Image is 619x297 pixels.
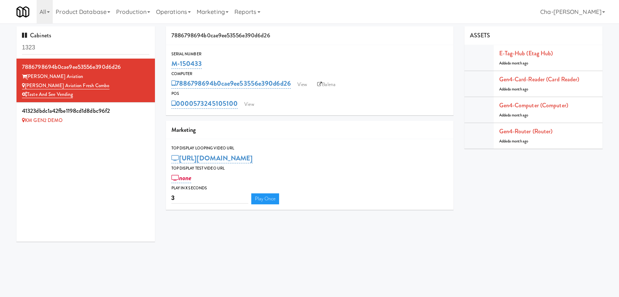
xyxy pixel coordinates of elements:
span: a month ago [509,138,528,144]
span: Added [499,60,529,66]
span: Added [499,138,529,144]
div: Play in X seconds [171,185,448,192]
span: ASSETS [470,31,490,40]
span: Added [499,112,529,118]
div: Computer [171,70,448,78]
span: Cabinets [22,31,51,40]
div: 7886798694b0cae9ee53556e390d6d26 [166,26,453,45]
a: Gen4-router (Router) [499,127,553,135]
li: 41323dbdc1a42fbe1198cd1d8dbc96f2 KM GEN2 DEMO [16,103,155,128]
li: 7886798694b0cae9ee53556e390d6d26[PERSON_NAME] Aviation [PERSON_NAME] Aviation Fresh ComboTaste an... [16,59,155,103]
span: a month ago [509,112,528,118]
a: Gen4-card-reader (Card Reader) [499,75,579,83]
a: none [171,173,192,183]
span: a month ago [509,60,528,66]
a: 0000573245105100 [171,99,238,109]
a: 7886798694b0cae9ee53556e390d6d26 [171,78,291,89]
a: [PERSON_NAME] Aviation Fresh Combo [22,82,110,89]
span: a month ago [509,86,528,92]
div: Top Display Test Video Url [171,165,448,172]
a: View [294,79,311,90]
img: Micromart [16,5,29,18]
a: Balena [314,79,339,90]
div: Serial Number [171,51,448,58]
a: E-tag-hub (Etag Hub) [499,49,553,57]
a: Gen4-computer (Computer) [499,101,568,109]
div: POS [171,90,448,97]
a: KM GEN2 DEMO [22,117,63,124]
a: Play Once [251,193,279,204]
a: Taste and See Vending [22,91,73,98]
div: Top Display Looping Video Url [171,145,448,152]
div: 41323dbdc1a42fbe1198cd1d8dbc96f2 [22,105,149,116]
div: 7886798694b0cae9ee53556e390d6d26 [22,62,149,73]
span: Added [499,86,529,92]
div: [PERSON_NAME] Aviation [22,72,149,81]
a: [URL][DOMAIN_NAME] [171,153,253,163]
span: Marketing [171,126,196,134]
a: M-150433 [171,59,202,69]
input: Search cabinets [22,41,149,55]
a: View [241,99,257,110]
